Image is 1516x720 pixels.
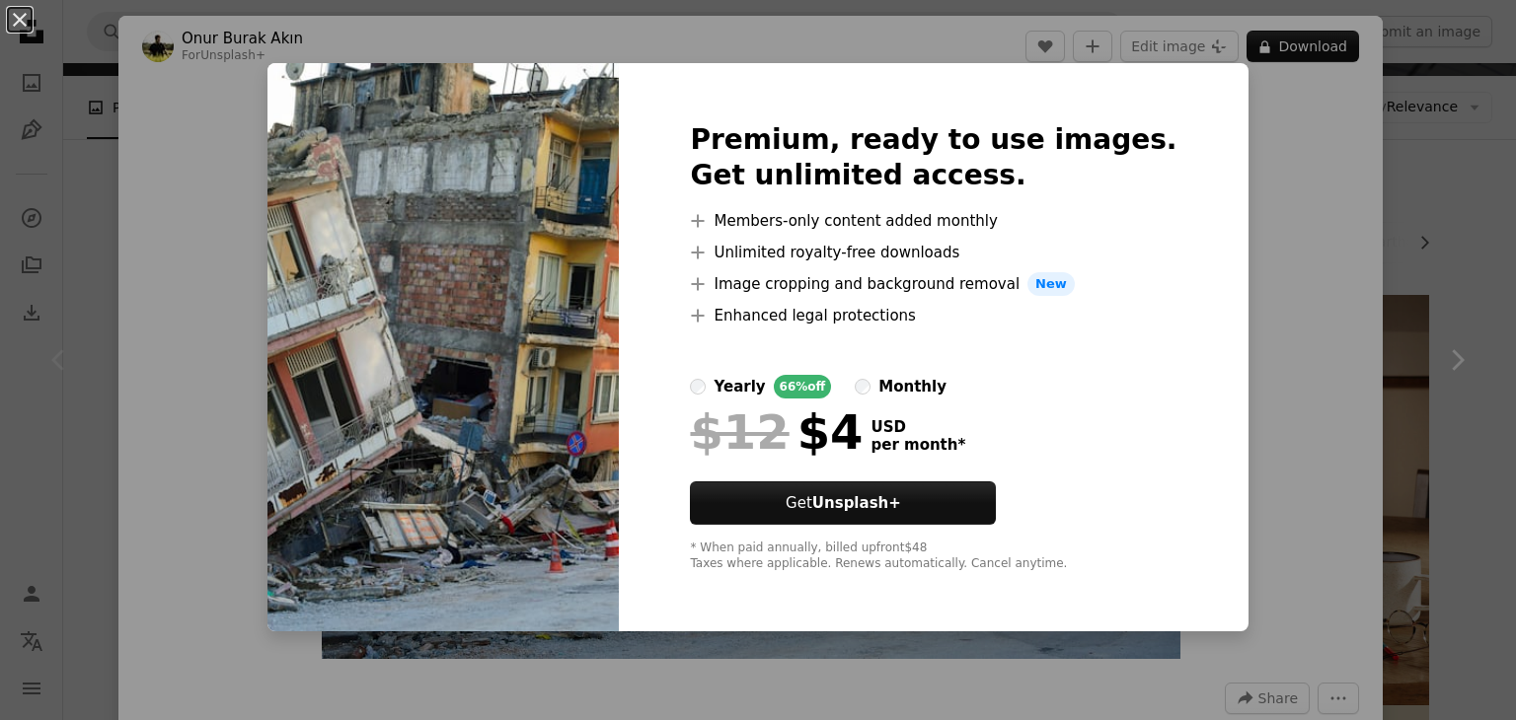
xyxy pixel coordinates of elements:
[690,481,996,525] button: GetUnsplash+
[878,375,947,398] div: monthly
[1027,272,1075,296] span: New
[690,406,789,458] span: $12
[690,304,1176,327] li: Enhanced legal protections
[690,406,863,458] div: $4
[690,122,1176,193] h2: Premium, ready to use images. Get unlimited access.
[871,418,965,436] span: USD
[690,272,1176,296] li: Image cropping and background removal
[690,241,1176,264] li: Unlimited royalty-free downloads
[267,63,619,631] img: premium_photo-1695914233513-6f9ca230abdb
[774,375,832,398] div: 66% off
[690,209,1176,233] li: Members-only content added monthly
[714,375,765,398] div: yearly
[855,379,871,395] input: monthly
[871,436,965,454] span: per month *
[690,540,1176,572] div: * When paid annually, billed upfront $48 Taxes where applicable. Renews automatically. Cancel any...
[812,494,901,512] strong: Unsplash+
[690,379,706,395] input: yearly66%off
